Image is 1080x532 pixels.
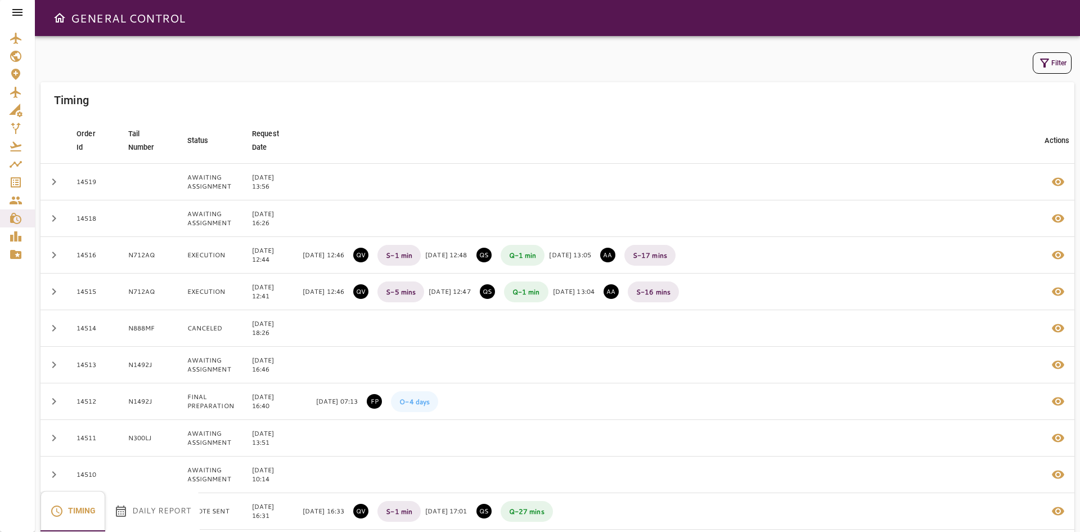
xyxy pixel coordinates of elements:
span: chevron_right [47,248,61,262]
td: EXECUTION [178,237,243,274]
p: [DATE] 17:01 [425,507,467,516]
td: [DATE] 13:56 [243,164,303,200]
div: Tail Number [128,127,155,154]
button: Details [1045,205,1072,232]
span: chevron_right [47,212,61,225]
div: Status [187,134,209,147]
td: N712AQ [119,274,178,310]
p: AWAITING ASSIGNMENT [600,248,615,262]
td: [DATE] 12:41 [243,274,303,310]
span: chevron_right [47,321,61,335]
button: Details [1045,315,1072,342]
span: Request Date [252,127,294,154]
td: [DATE] 13:51 [243,420,303,457]
td: [DATE] 16:31 [243,493,303,530]
td: AWAITING ASSIGNMENT [178,457,243,493]
td: [DATE] 10:14 [243,457,303,493]
span: Tail Number [128,127,169,154]
p: [DATE] 12:46 [303,287,344,296]
button: Details [1045,351,1072,378]
p: [DATE] 16:33 [303,507,344,516]
p: S - 1 min [377,245,421,266]
td: [DATE] 12:44 [243,237,303,274]
p: FINAL PREPARATION [367,394,382,409]
td: [DATE] 16:40 [243,383,303,420]
button: Daily Report [105,491,200,531]
h6: Timing [54,91,89,109]
span: chevron_right [47,285,61,298]
td: 14519 [67,164,119,200]
button: Details [1045,278,1072,305]
button: Timing [40,491,105,531]
td: 14512 [67,383,119,420]
td: 14511 [67,420,119,457]
span: chevron_right [47,468,61,481]
span: chevron_right [47,395,61,408]
button: Details [1045,242,1072,269]
div: Request Date [252,127,279,154]
td: N300LJ [119,420,178,457]
span: chevron_right [47,175,61,189]
button: Filter [1033,52,1072,74]
td: N1492J [119,347,178,383]
td: FINAL PREPARATION [178,383,243,420]
td: AWAITING ASSIGNMENT [178,164,243,200]
td: 14516 [67,237,119,274]
button: Details [1045,498,1072,525]
td: QUOTE SENT [178,493,243,530]
button: Open drawer [48,7,71,29]
td: AWAITING ASSIGNMENT [178,200,243,237]
p: QUOTE VALIDATED [353,248,368,262]
p: QUOTE SENT [476,504,492,518]
button: Details [1045,168,1072,195]
p: Q - 1 min [504,281,548,302]
td: 14514 [67,310,119,347]
td: 14510 [67,457,119,493]
td: [DATE] 16:26 [243,200,303,237]
td: N1492J [119,383,178,420]
span: Order Id [76,127,110,154]
p: QUOTE SENT [480,284,495,299]
td: [DATE] 16:46 [243,347,303,383]
td: 14515 [67,274,119,310]
p: [DATE] 12:46 [303,251,344,260]
button: Details [1045,461,1072,488]
p: AWAITING ASSIGNMENT [604,284,619,299]
p: QUOTE SENT [476,248,492,262]
p: [DATE] 07:13 [316,397,358,406]
p: S - 17 mins [624,245,676,266]
p: [DATE] 13:05 [549,251,591,260]
p: Q - 27 mins [501,501,553,522]
p: S - 5 mins [377,281,424,302]
span: chevron_right [47,358,61,372]
p: Q - 1 min [501,245,545,266]
p: S - 16 mins [628,281,679,302]
p: S - 1 min [377,501,421,522]
div: basic tabs example [40,491,200,531]
span: Status [187,134,223,147]
p: [DATE] 13:04 [553,287,595,296]
p: [DATE] 12:48 [425,251,467,260]
button: Details [1045,424,1072,451]
td: N712AQ [119,237,178,274]
p: O - 4 days [391,391,438,412]
button: Details [1045,388,1072,415]
td: 14518 [67,200,119,237]
td: CANCELED [178,310,243,347]
p: QUOTE VALIDATED [353,284,368,299]
p: QUOTE VALIDATED [353,504,368,518]
h6: GENERAL CONTROL [71,9,185,27]
td: [DATE] 18:26 [243,310,303,347]
td: AWAITING ASSIGNMENT [178,420,243,457]
p: [DATE] 12:47 [429,287,470,296]
span: chevron_right [47,431,61,445]
td: EXECUTION [178,274,243,310]
td: AWAITING ASSIGNMENT [178,347,243,383]
td: N888MF [119,310,178,347]
div: Order Id [76,127,96,154]
td: 14513 [67,347,119,383]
